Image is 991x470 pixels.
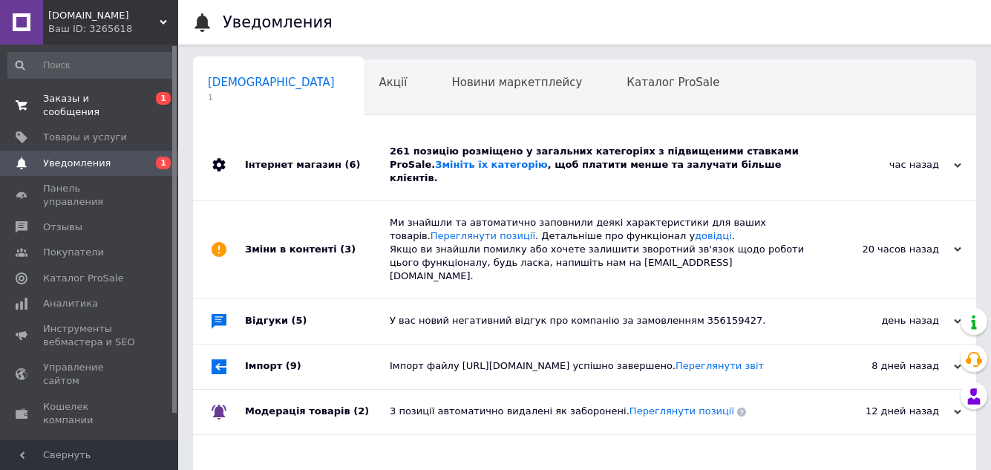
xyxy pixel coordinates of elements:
[208,76,335,89] span: [DEMOGRAPHIC_DATA]
[390,359,813,373] div: Імпорт файлу [URL][DOMAIN_NAME] успішно завершено.
[435,159,547,170] a: Змініть їх категорію
[43,157,111,170] span: Уведомления
[451,76,582,89] span: Новини маркетплейсу
[245,390,390,434] div: Модерація товарів
[245,345,390,389] div: Імпорт
[43,361,137,388] span: Управление сайтом
[43,221,82,234] span: Отзывы
[43,272,123,285] span: Каталог ProSale
[43,92,137,119] span: Заказы и сообщения
[245,130,390,200] div: Інтернет магазин
[340,244,356,255] span: (3)
[223,13,333,31] h1: Уведомления
[813,243,961,256] div: 20 часов назад
[379,76,408,89] span: Акції
[813,314,961,327] div: день назад
[43,322,137,349] span: Инструменты вебмастера и SEO
[813,405,961,418] div: 12 дней назад
[43,131,127,144] span: Товары и услуги
[390,314,813,327] div: У вас новий негативний відгук про компанію за замовленням 356159427.
[48,22,178,36] div: Ваш ID: 3265618
[629,405,734,417] a: Переглянути позиції
[43,297,98,310] span: Аналитика
[390,145,813,186] div: 261 позицію розміщено у загальних категоріях з підвищеними ставками ProSale. , щоб платити менше ...
[7,52,175,79] input: Поиск
[48,9,160,22] span: Stil-i-Sport.com
[813,359,961,373] div: 8 дней назад
[390,405,813,418] div: 3 позиції автоматично видалені як заборонені.
[156,157,171,169] span: 1
[813,158,961,172] div: час назад
[627,76,719,89] span: Каталог ProSale
[43,182,137,209] span: Панель управления
[245,201,390,298] div: Зміни в контенті
[695,230,732,241] a: довідці
[344,159,360,170] span: (6)
[353,405,369,417] span: (2)
[43,400,137,427] span: Кошелек компании
[43,439,81,452] span: Маркет
[390,216,813,284] div: Ми знайшли та автоматично заповнили деякі характеристики для ваших товарів. . Детальніше про функ...
[292,315,307,326] span: (5)
[286,360,301,371] span: (9)
[431,230,535,241] a: Переглянути позиції
[676,360,764,371] a: Переглянути звіт
[208,92,335,103] span: 1
[156,92,171,105] span: 1
[43,246,104,259] span: Покупатели
[245,299,390,344] div: Відгуки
